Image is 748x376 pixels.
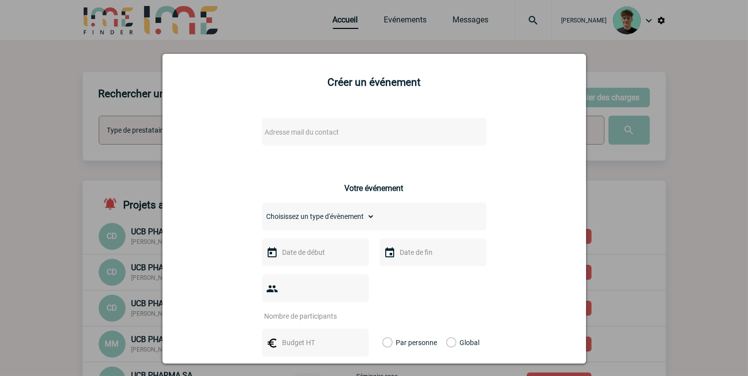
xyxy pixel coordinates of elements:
[280,246,349,259] input: Date de début
[175,76,574,88] h2: Créer un événement
[280,336,349,349] input: Budget HT
[398,246,466,259] input: Date de fin
[382,329,393,357] label: Par personne
[446,329,452,357] label: Global
[265,128,339,136] span: Adresse mail du contact
[345,184,404,193] h3: Votre événement
[262,310,356,323] input: Nombre de participants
